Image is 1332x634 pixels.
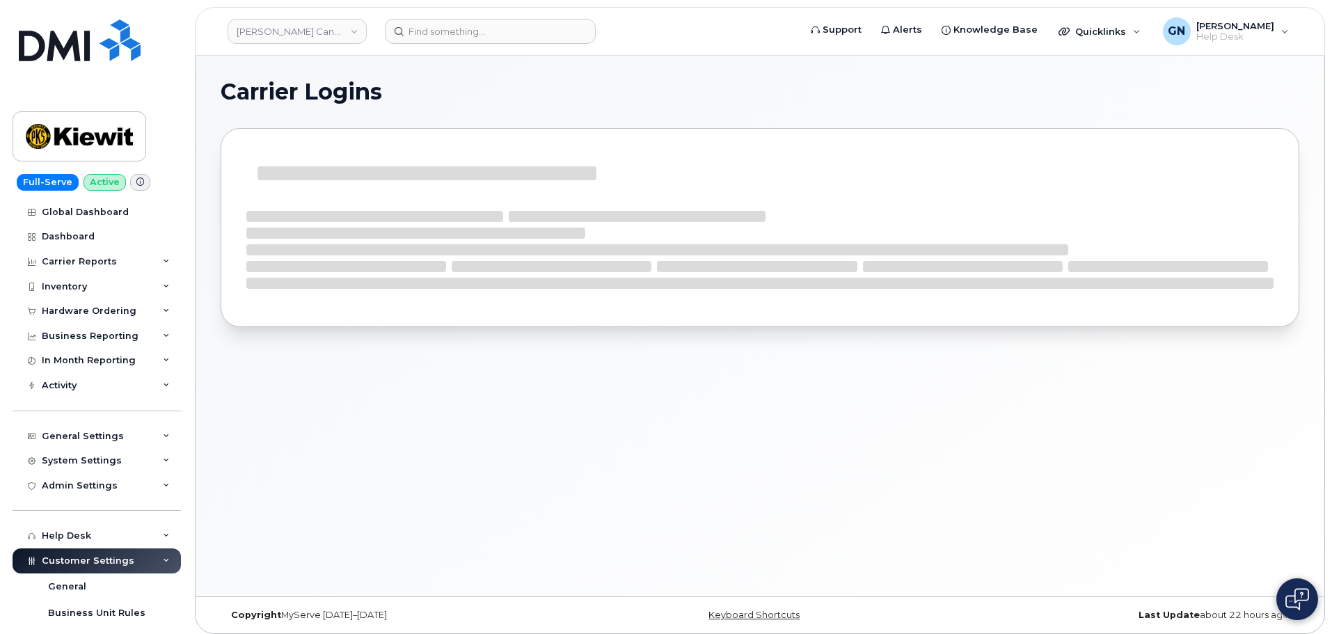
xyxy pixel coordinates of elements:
a: Keyboard Shortcuts [708,610,800,620]
div: about 22 hours ago [939,610,1299,621]
span: Carrier Logins [221,81,382,102]
strong: Last Update [1139,610,1200,620]
strong: Copyright [231,610,281,620]
div: MyServe [DATE]–[DATE] [221,610,580,621]
img: Open chat [1285,588,1309,610]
